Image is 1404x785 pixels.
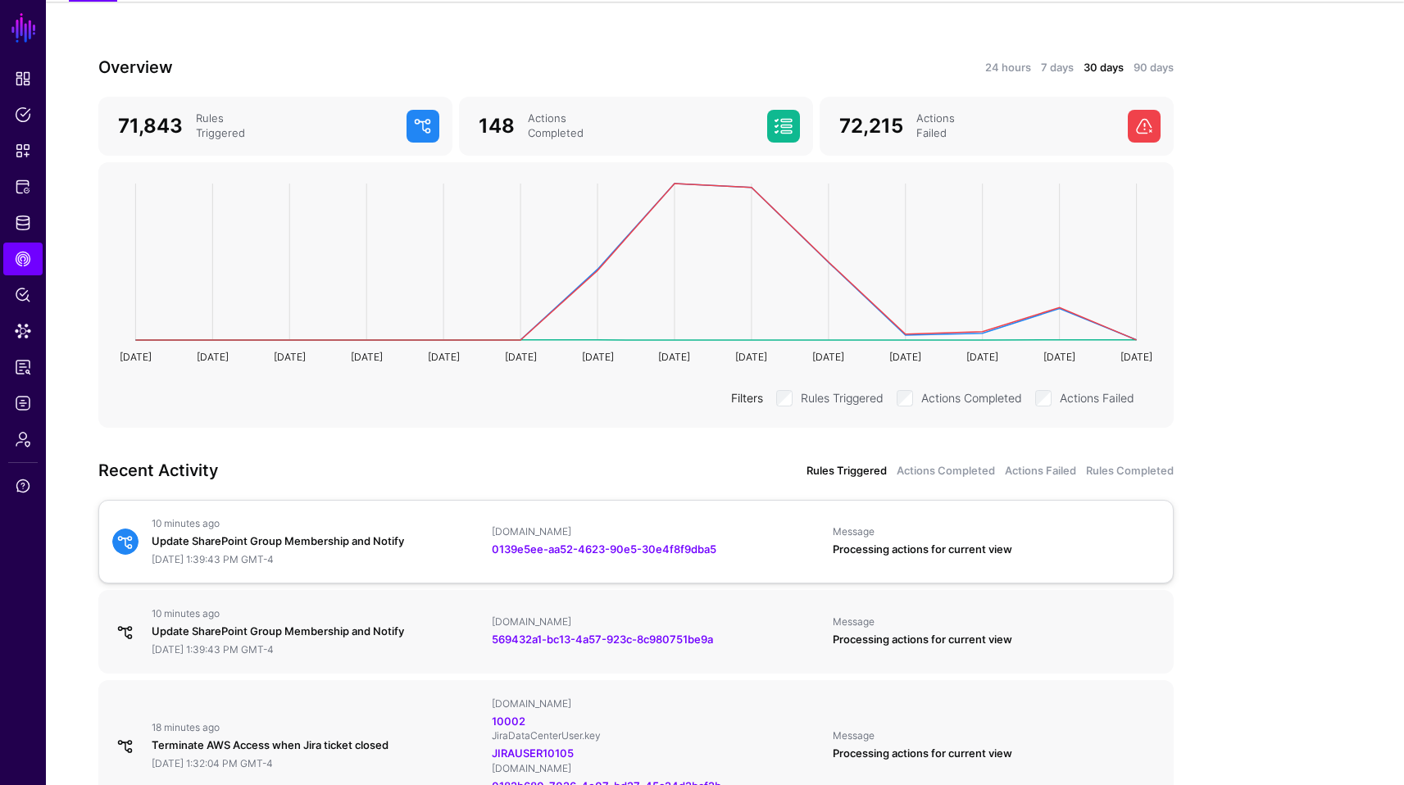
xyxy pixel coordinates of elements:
div: JiraDataCenterUser.key [492,729,819,742]
div: [DOMAIN_NAME] [492,697,819,710]
text: [DATE] [505,351,537,363]
span: 71,843 [118,114,183,138]
text: [DATE] [735,351,767,363]
div: Actions Completed [521,111,761,141]
a: 0139e5ee-aa52-4623-90e5-30e4f8f9dba5 [492,542,716,556]
span: Policy Lens [15,287,31,303]
div: Processing actions for current view [833,542,1160,558]
div: Message [833,615,1160,628]
span: Policies [15,107,31,123]
div: 10 minutes ago [152,517,479,530]
a: 90 days [1134,60,1174,76]
a: JIRAUSER10105 [492,746,574,760]
a: Actions Completed [897,463,995,479]
a: Snippets [3,134,43,167]
div: Actions Failed [910,111,1121,141]
span: Dashboard [15,70,31,87]
span: Logs [15,395,31,411]
div: Message [833,729,1160,742]
a: 569432a1-bc13-4a57-923c-8c980751be9a [492,633,713,646]
div: [DATE] 1:32:04 PM GMT-4 [152,757,479,770]
div: [DOMAIN_NAME] [492,525,819,538]
a: Actions Failed [1005,463,1076,479]
a: SGNL [10,10,38,46]
label: Rules Triggered [801,387,884,406]
span: Snippets [15,143,31,159]
a: Rules Completed [1086,463,1174,479]
text: [DATE] [1043,351,1075,363]
a: 30 days [1084,60,1124,76]
a: Identity Data Fabric [3,206,43,239]
label: Actions Failed [1060,387,1134,406]
a: Rules Triggered [807,463,887,479]
div: Update SharePoint Group Membership and Notify [152,624,479,640]
div: Filters [725,389,770,406]
h3: Recent Activity [98,457,626,483]
div: Processing actions for current view [833,746,1160,762]
text: [DATE] [889,351,921,363]
text: [DATE] [966,351,998,363]
span: 72,215 [839,114,903,138]
span: 148 [479,114,515,138]
span: Identity Data Fabric [15,215,31,231]
text: [DATE] [197,351,229,363]
a: Admin [3,423,43,456]
a: 24 hours [985,60,1031,76]
div: [DOMAIN_NAME] [492,615,819,628]
text: [DATE] [274,351,306,363]
div: 18 minutes ago [152,721,479,734]
a: Policies [3,98,43,131]
a: CAEP Hub [3,243,43,275]
text: [DATE] [120,351,152,363]
div: Processing actions for current view [833,632,1160,648]
span: Admin [15,431,31,447]
a: 7 days [1041,60,1074,76]
div: Terminate AWS Access when Jira ticket closed [152,737,479,754]
div: Rules Triggered [189,111,400,141]
a: Data Lens [3,315,43,347]
div: Message [833,525,1160,538]
text: [DATE] [351,351,383,363]
a: Reports [3,351,43,383]
span: Protected Systems [15,179,31,195]
div: [DOMAIN_NAME] [492,762,819,775]
div: Update SharePoint Group Membership and Notify [152,533,479,550]
label: Actions Completed [921,387,1022,406]
a: Policy Lens [3,279,43,311]
text: [DATE] [658,351,690,363]
a: Dashboard [3,62,43,95]
div: 10 minutes ago [152,607,479,620]
text: [DATE] [428,351,460,363]
a: Logs [3,387,43,420]
text: [DATE] [812,351,844,363]
text: [DATE] [1120,351,1152,363]
span: Support [15,478,31,494]
a: Protected Systems [3,170,43,203]
h3: Overview [98,54,626,80]
div: [DATE] 1:39:43 PM GMT-4 [152,553,479,566]
a: 10002 [492,715,525,728]
span: Reports [15,359,31,375]
span: Data Lens [15,323,31,339]
div: [DATE] 1:39:43 PM GMT-4 [152,643,479,656]
text: [DATE] [582,351,614,363]
span: CAEP Hub [15,251,31,267]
